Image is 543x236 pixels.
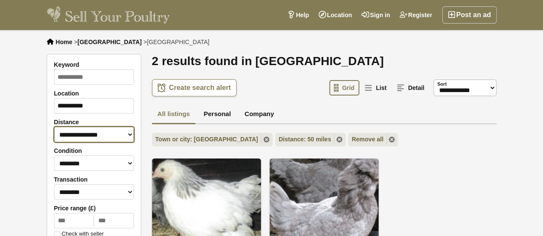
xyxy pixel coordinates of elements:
a: Post an ad [442,6,497,24]
a: Create search alert [152,79,237,96]
label: Condition [54,147,134,154]
label: Transaction [54,176,134,183]
a: Help [282,6,313,24]
a: Location [314,6,357,24]
label: Sort [437,81,447,88]
a: Distance: 50 miles [275,133,346,146]
h1: 2 results found in [GEOGRAPHIC_DATA] [152,54,497,69]
a: List [360,80,391,96]
label: Keyword [54,61,134,68]
a: Detail [392,80,429,96]
span: Grid [342,84,355,91]
span: Create search alert [169,84,231,92]
a: Remove all [348,133,398,146]
li: > [143,39,209,45]
a: Company [239,105,279,125]
a: Home [56,39,73,45]
span: [GEOGRAPHIC_DATA] [147,39,209,45]
label: Price range (£) [54,205,134,212]
a: [GEOGRAPHIC_DATA] [77,39,142,45]
label: Distance [54,119,134,125]
a: Personal [198,105,236,125]
a: Grid [329,80,360,96]
img: Sell Your Poultry [47,6,170,24]
a: Register [395,6,437,24]
a: Town or city: [GEOGRAPHIC_DATA] [152,133,273,146]
a: Sign in [357,6,395,24]
li: > [74,39,142,45]
span: Detail [408,84,424,91]
a: All listings [152,105,196,125]
label: Location [54,90,134,97]
span: List [376,84,386,91]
